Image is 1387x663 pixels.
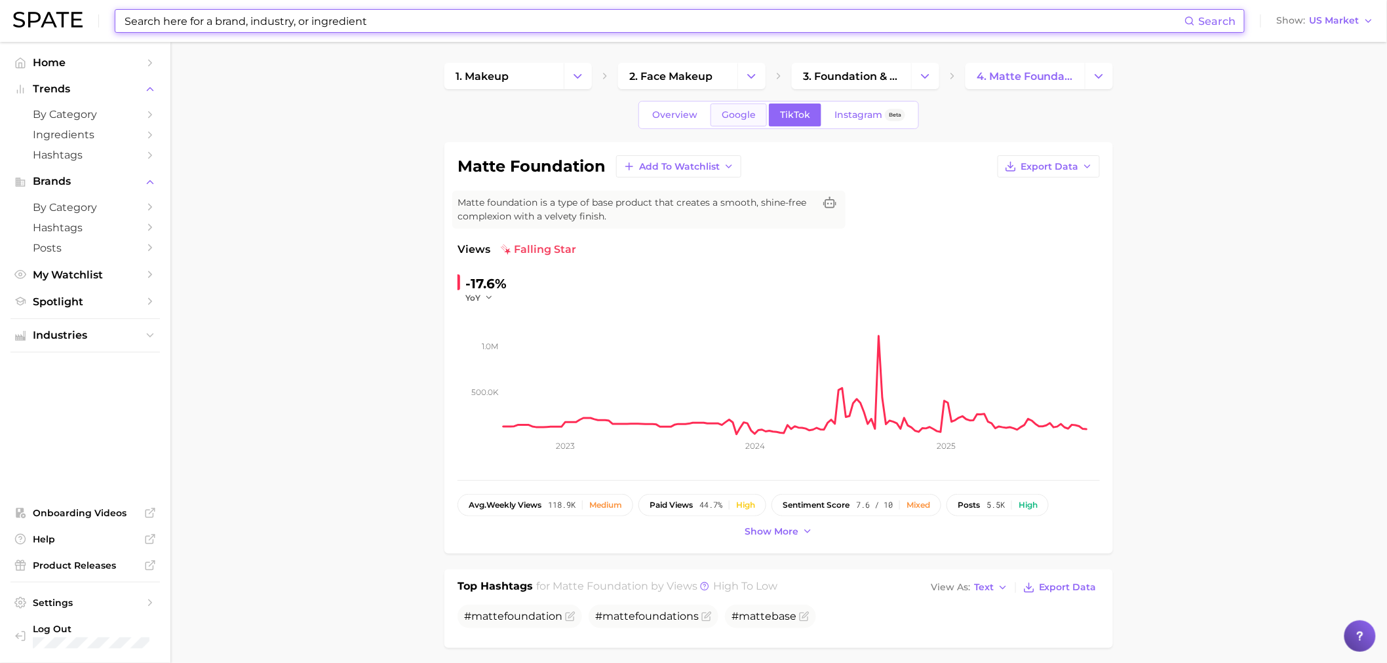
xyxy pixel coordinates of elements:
span: 3. foundation & base products [803,70,900,83]
span: Show more [745,526,798,537]
a: Home [10,52,160,73]
img: falling star [501,244,511,255]
button: Add to Watchlist [616,155,741,178]
tspan: 2023 [556,441,575,451]
a: TikTok [769,104,821,126]
span: 118.9k [548,501,576,510]
a: Onboarding Videos [10,503,160,523]
button: Export Data [998,155,1100,178]
span: 1. makeup [456,70,509,83]
a: Product Releases [10,556,160,575]
span: by Category [33,108,138,121]
a: Log out. Currently logged in with e-mail caitlin.delaney@loreal.com. [10,619,160,653]
span: weekly views [469,501,541,510]
span: Home [33,56,138,69]
h2: for by Views [537,578,778,597]
a: Posts [10,238,160,258]
button: sentiment score7.6 / 10Mixed [772,494,941,516]
img: SPATE [13,12,83,28]
span: Overview [652,109,697,121]
span: posts [958,501,980,510]
span: Google [722,109,756,121]
span: paid views [650,501,693,510]
div: Medium [589,501,622,510]
button: Flag as miscategorized or irrelevant [799,611,810,622]
span: Onboarding Videos [33,507,138,519]
span: high to low [714,580,778,592]
tspan: 2024 [746,441,766,451]
span: Add to Watchlist [639,161,720,172]
span: 2. face makeup [629,70,713,83]
span: matte [739,610,772,622]
a: 2. face makeup [618,63,737,89]
a: by Category [10,104,160,124]
span: 7.6 / 10 [856,501,893,510]
button: Change Category [1085,63,1113,89]
button: ShowUS Market [1274,12,1377,29]
button: paid views44.7%High [638,494,766,516]
a: 1. makeup [444,63,564,89]
span: Text [974,584,994,591]
span: Show [1277,17,1306,24]
span: Beta [889,109,901,121]
div: -17.6% [465,273,507,294]
a: Hashtags [10,145,160,165]
span: Log Out [33,623,155,635]
span: Instagram [834,109,882,121]
span: Ingredients [33,128,138,141]
h1: Top Hashtags [458,578,533,597]
a: My Watchlist [10,265,160,285]
span: foundation [635,610,693,622]
button: Change Category [564,63,592,89]
div: Mixed [907,501,930,510]
h1: matte foundation [458,159,606,174]
span: Views [458,242,490,257]
button: Industries [10,326,160,345]
button: Flag as miscategorized or irrelevant [701,611,712,622]
span: falling star [501,242,576,257]
span: Settings [33,597,138,609]
a: Settings [10,593,160,613]
a: Google [711,104,767,126]
a: Hashtags [10,218,160,238]
span: 4. matte foundation [977,70,1074,83]
span: YoY [465,292,480,303]
span: matte foundation [553,580,649,592]
a: Spotlight [10,292,160,312]
span: View As [931,584,970,591]
span: sentiment score [783,501,850,510]
button: Change Category [737,63,766,89]
span: Help [33,533,138,545]
span: # base [732,610,796,622]
button: Change Category [911,63,939,89]
button: posts5.5kHigh [947,494,1049,516]
button: Brands [10,172,160,191]
span: Product Releases [33,559,138,571]
a: Ingredients [10,124,160,145]
button: YoY [465,292,494,303]
a: 4. matte foundation [966,63,1085,89]
a: Overview [641,104,709,126]
button: View AsText [928,579,1011,596]
tspan: 1.0m [482,341,498,351]
span: Spotlight [33,295,138,308]
span: TikTok [780,109,810,121]
span: My Watchlist [33,269,138,281]
span: 44.7% [699,501,722,510]
span: Brands [33,176,138,187]
span: # s [595,610,699,622]
a: InstagramBeta [823,104,916,126]
span: foundation [504,610,562,622]
a: by Category [10,197,160,218]
a: 3. foundation & base products [792,63,911,89]
input: Search here for a brand, industry, or ingredient [123,10,1184,32]
a: Help [10,529,160,549]
span: Export Data [1021,161,1078,172]
span: by Category [33,201,138,214]
span: Matte foundation is a type of base product that creates a smooth, shine-free complexion with a ve... [458,196,814,223]
span: Hashtags [33,221,138,234]
button: Show more [741,523,816,540]
button: Trends [10,79,160,99]
abbr: average [469,500,486,510]
div: High [736,501,755,510]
